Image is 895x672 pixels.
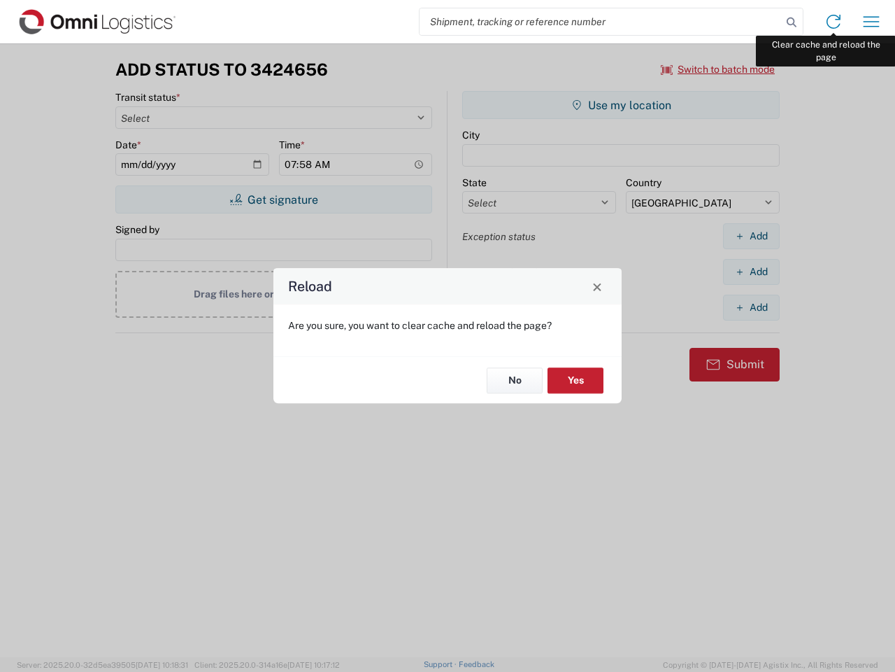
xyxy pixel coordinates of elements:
input: Shipment, tracking or reference number [420,8,782,35]
button: Close [587,276,607,296]
h4: Reload [288,276,332,297]
p: Are you sure, you want to clear cache and reload the page? [288,319,607,332]
button: No [487,367,543,393]
button: Yes [547,367,603,393]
